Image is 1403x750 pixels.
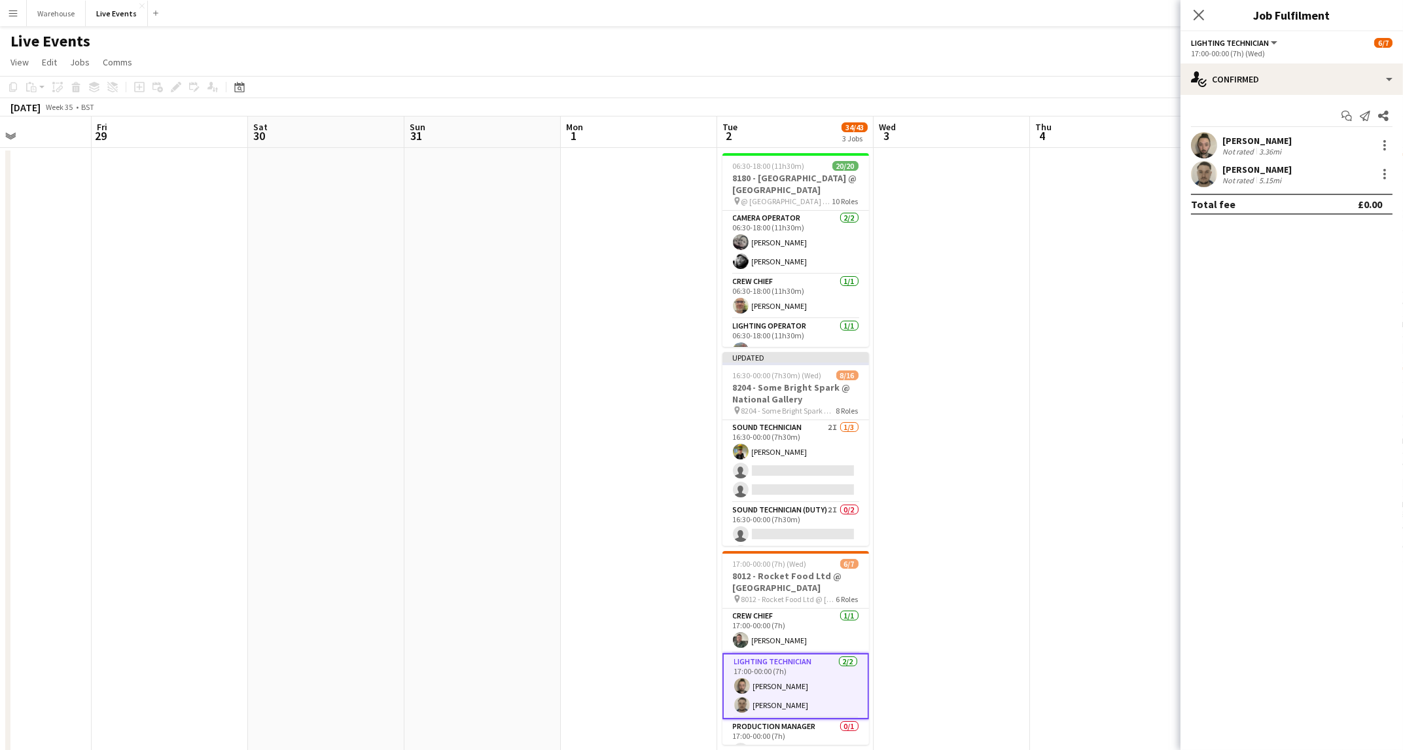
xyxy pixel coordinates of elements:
span: 3 [877,128,896,143]
span: Fri [97,121,107,133]
span: Lighting Technician [1191,38,1269,48]
span: 4 [1033,128,1052,143]
div: [PERSON_NAME] [1222,164,1292,175]
span: Wed [879,121,896,133]
div: Confirmed [1181,63,1403,95]
span: View [10,56,29,68]
span: 34/43 [842,122,868,132]
span: 8 Roles [836,406,859,416]
h3: 8180 - [GEOGRAPHIC_DATA] @ [GEOGRAPHIC_DATA] [722,172,869,196]
span: 8012 - Rocket Food Ltd @ [GEOGRAPHIC_DATA] [741,594,836,604]
app-card-role: Sound Technician2I1/316:30-00:00 (7h30m)[PERSON_NAME] [722,420,869,503]
span: 6/7 [840,559,859,569]
a: Jobs [65,54,95,71]
span: Tue [722,121,737,133]
span: 8/16 [836,370,859,380]
div: £0.00 [1358,198,1382,211]
div: 3.36mi [1256,147,1284,156]
app-job-card: 17:00-00:00 (7h) (Wed)6/78012 - Rocket Food Ltd @ [GEOGRAPHIC_DATA] 8012 - Rocket Food Ltd @ [GEO... [722,551,869,745]
a: Edit [37,54,62,71]
app-job-card: 06:30-18:00 (11h30m)20/208180 - [GEOGRAPHIC_DATA] @ [GEOGRAPHIC_DATA] @ [GEOGRAPHIC_DATA] - 81801... [722,153,869,347]
span: 6 Roles [836,594,859,604]
span: 06:30-18:00 (11h30m) [733,161,805,171]
h1: Live Events [10,31,90,51]
div: Total fee [1191,198,1235,211]
app-card-role: Crew Chief1/117:00-00:00 (7h)[PERSON_NAME] [722,609,869,653]
a: Comms [98,54,137,71]
div: 5.15mi [1256,175,1284,185]
span: 30 [251,128,268,143]
button: Live Events [86,1,148,26]
span: Week 35 [43,102,76,112]
span: Jobs [70,56,90,68]
span: 29 [95,128,107,143]
app-card-role: Lighting Operator1/106:30-18:00 (11h30m)[PERSON_NAME] [722,319,869,363]
span: 31 [408,128,425,143]
div: [DATE] [10,101,41,114]
span: Sat [253,121,268,133]
div: 3 Jobs [842,134,867,143]
span: Thu [1035,121,1052,133]
span: 17:00-00:00 (7h) (Wed) [733,559,807,569]
app-card-role: Sound Technician (Duty)2I0/216:30-00:00 (7h30m) [722,503,869,566]
span: 2 [720,128,737,143]
span: Edit [42,56,57,68]
span: 6/7 [1374,38,1393,48]
span: Mon [566,121,583,133]
button: Warehouse [27,1,86,26]
app-job-card: Updated16:30-00:00 (7h30m) (Wed)8/168204 - Some Bright Spark @ National Gallery 8204 - Some Brigh... [722,352,869,546]
div: 17:00-00:00 (7h) (Wed) [1191,48,1393,58]
span: 8204 - Some Bright Spark @ National Gallery [741,406,836,416]
h3: Job Fulfilment [1181,7,1403,24]
div: Not rated [1222,147,1256,156]
h3: 8012 - Rocket Food Ltd @ [GEOGRAPHIC_DATA] [722,570,869,594]
span: Comms [103,56,132,68]
span: 10 Roles [832,196,859,206]
span: Sun [410,121,425,133]
span: 1 [564,128,583,143]
div: [PERSON_NAME] [1222,135,1292,147]
div: Not rated [1222,175,1256,185]
a: View [5,54,34,71]
app-card-role: Camera Operator2/206:30-18:00 (11h30m)[PERSON_NAME][PERSON_NAME] [722,211,869,274]
span: @ [GEOGRAPHIC_DATA] - 8180 [741,196,832,206]
h3: 8204 - Some Bright Spark @ National Gallery [722,382,869,405]
app-card-role: Crew Chief1/106:30-18:00 (11h30m)[PERSON_NAME] [722,274,869,319]
button: Lighting Technician [1191,38,1279,48]
app-card-role: Lighting Technician2/217:00-00:00 (7h)[PERSON_NAME][PERSON_NAME] [722,653,869,719]
div: Updated [722,352,869,363]
span: 20/20 [832,161,859,171]
div: BST [81,102,94,112]
span: 16:30-00:00 (7h30m) (Wed) [733,370,822,380]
